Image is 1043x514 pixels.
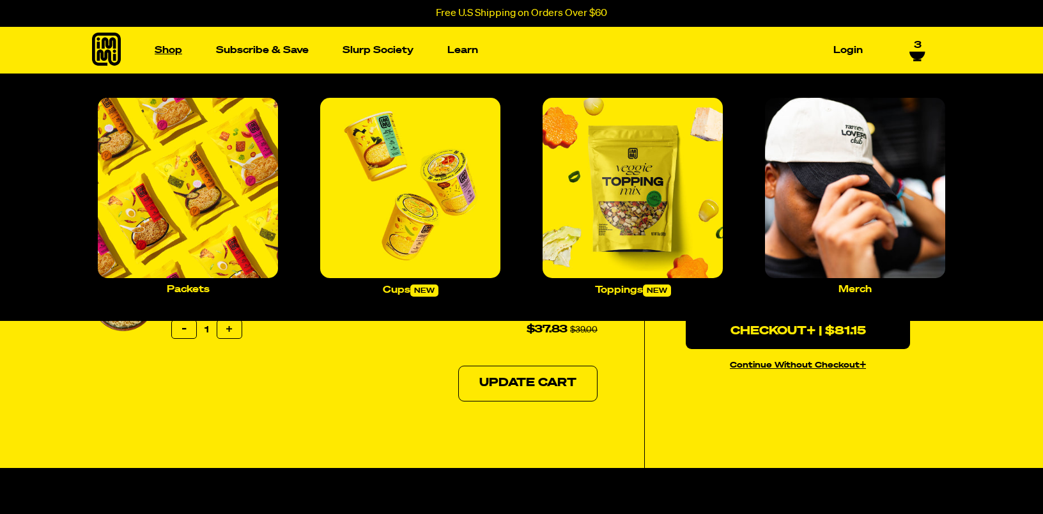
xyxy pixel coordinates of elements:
[410,284,438,297] span: new
[838,284,872,294] p: Merch
[595,284,671,297] p: Toppings
[150,27,868,74] nav: Main navigation
[383,284,438,297] p: Cups
[337,40,419,60] a: Slurp Society
[828,40,868,60] a: Login
[909,40,925,61] a: 3
[543,98,723,278] img: Toppings_large.jpg
[436,8,607,19] p: Free U.S Shipping on Orders Over $60
[150,40,187,60] a: Shop
[643,284,671,297] span: new
[442,40,483,60] a: Learn
[315,93,506,302] a: Cupsnew
[320,98,500,278] img: Cups_large.jpg
[171,320,242,340] input: quantity
[527,325,568,335] span: $37.83
[98,98,278,278] img: Packets_large.jpg
[914,40,922,51] span: 3
[760,93,950,299] a: Merch
[570,325,598,334] s: $39.00
[686,354,910,373] button: continue without Checkout+
[211,40,314,60] a: Subscribe & Save
[167,284,210,294] p: Packets
[686,314,910,350] button: Checkout+ | $81.15
[93,93,283,299] a: Packets
[765,98,945,278] img: Merch_large.jpg
[458,366,598,401] button: Update Cart
[537,93,728,302] a: Toppingsnew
